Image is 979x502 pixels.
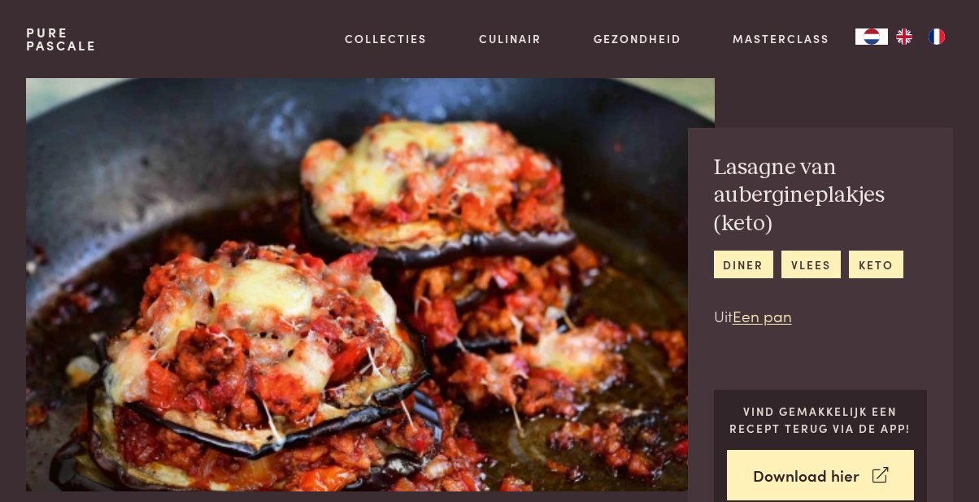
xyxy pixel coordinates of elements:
a: Collecties [345,30,427,47]
a: PurePascale [26,26,97,52]
a: keto [849,251,903,277]
a: Masterclass [733,30,829,47]
a: Gezondheid [594,30,681,47]
a: EN [888,28,920,45]
p: Uit [714,304,928,328]
div: Language [855,28,888,45]
p: Vind gemakkelijk een recept terug via de app! [727,403,915,436]
a: FR [920,28,953,45]
aside: Language selected: Nederlands [855,28,953,45]
a: vlees [781,251,840,277]
ul: Language list [888,28,953,45]
a: diner [714,251,773,277]
h2: Lasagne van aubergineplakjes (keto) [714,154,928,238]
a: Een pan [733,304,792,326]
a: NL [855,28,888,45]
img: Lasagne van aubergineplakjes (keto) [26,78,715,491]
a: Download hier [727,450,915,501]
a: Culinair [479,30,542,47]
